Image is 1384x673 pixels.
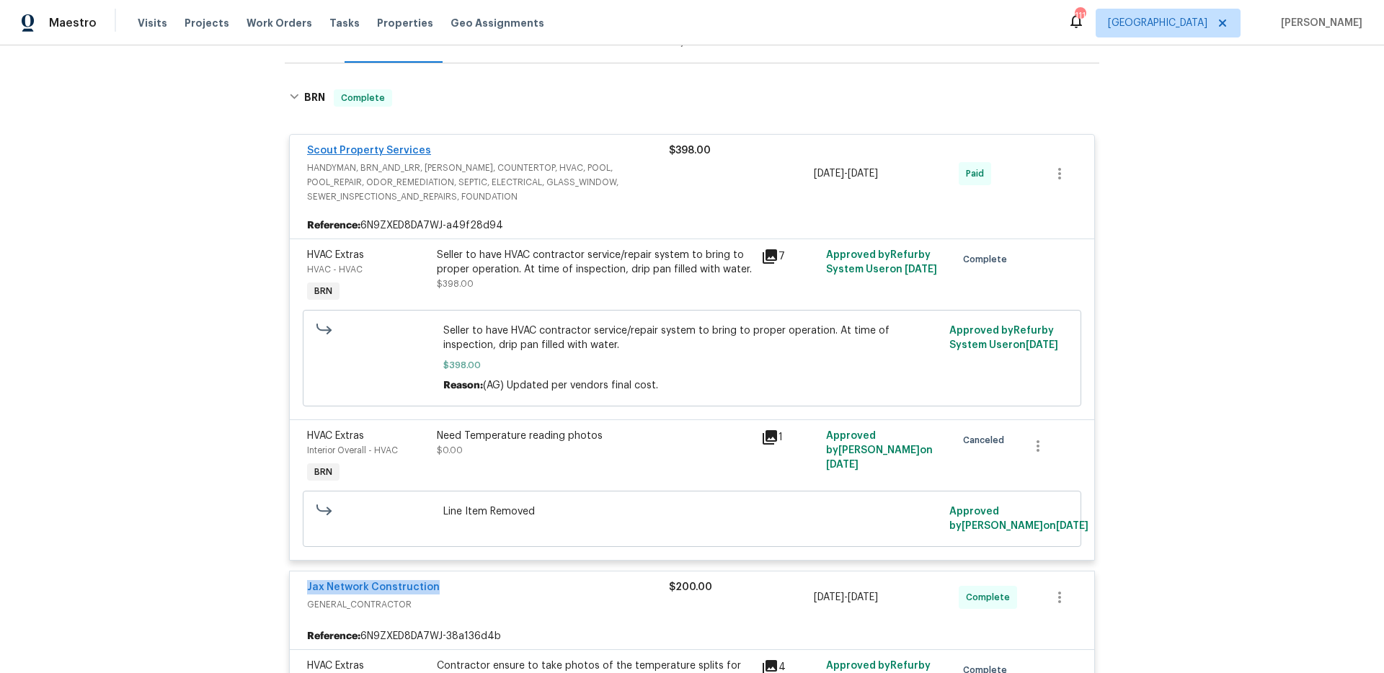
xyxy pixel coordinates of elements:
h6: BRN [304,89,325,107]
span: [DATE] [826,460,859,470]
a: Scout Property Services [307,146,431,156]
span: HANDYMAN, BRN_AND_LRR, [PERSON_NAME], COUNTERTOP, HVAC, POOL, POOL_REPAIR, ODOR_REMEDIATION, SEPT... [307,161,669,204]
span: [DATE] [1056,521,1088,531]
div: 6N9ZXED8DA7WJ-38a136d4b [290,623,1094,649]
span: $398.00 [437,280,474,288]
span: Complete [963,252,1013,267]
span: Approved by Refurby System User on [826,250,937,275]
span: [PERSON_NAME] [1275,16,1362,30]
span: [DATE] [1026,340,1058,350]
span: Paid [966,166,990,181]
span: Geo Assignments [451,16,544,30]
span: [DATE] [848,592,878,602]
span: Projects [185,16,229,30]
span: HVAC Extras [307,250,364,260]
span: Visits [138,16,167,30]
span: Seller to have HVAC contractor service/repair system to bring to proper operation. At time of ins... [443,324,941,352]
span: Approved by [PERSON_NAME] on [826,431,933,470]
span: [DATE] [848,169,878,179]
span: Approved by [PERSON_NAME] on [949,507,1088,531]
span: [GEOGRAPHIC_DATA] [1108,16,1207,30]
div: 1 [761,429,817,446]
span: [DATE] [905,264,937,275]
span: $398.00 [443,358,941,373]
span: Tasks [329,18,360,28]
span: Canceled [963,433,1010,447]
span: HVAC Extras [307,431,364,441]
div: 7 [761,248,817,265]
span: BRN [309,284,338,298]
div: Seller to have HVAC contractor service/repair system to bring to proper operation. At time of ins... [437,248,753,277]
span: (AG) Updated per vendors final cost. [483,380,658,391]
span: Complete [335,91,391,105]
span: $200.00 [669,582,712,592]
span: Work Orders [247,16,312,30]
div: 111 [1075,9,1085,23]
span: Complete [966,590,1016,605]
div: 6N9ZXED8DA7WJ-a49f28d94 [290,213,1094,239]
span: Approved by Refurby System User on [949,326,1058,350]
span: [DATE] [814,592,844,602]
b: Reference: [307,629,360,643]
div: BRN Complete [285,75,1099,121]
div: Need Temperature reading photos [437,429,753,443]
span: GENERAL_CONTRACTOR [307,597,669,612]
span: BRN [309,465,338,479]
b: Reference: [307,218,360,233]
span: Properties [377,16,433,30]
span: HVAC Extras [307,661,364,671]
span: Reason: [443,380,483,391]
span: Interior Overall - HVAC [307,446,398,455]
span: - [814,590,878,605]
span: HVAC - HVAC [307,265,363,274]
span: $398.00 [669,146,711,156]
span: Maestro [49,16,97,30]
span: Line Item Removed [443,504,941,519]
a: Jax Network Construction [307,582,440,592]
span: - [814,166,878,181]
span: $0.00 [437,446,463,455]
span: [DATE] [814,169,844,179]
